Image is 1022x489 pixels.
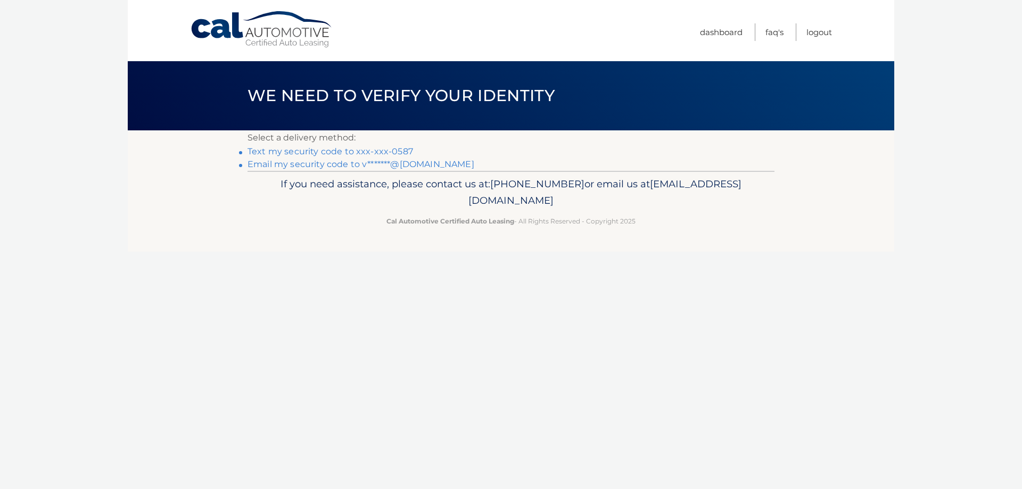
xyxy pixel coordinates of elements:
strong: Cal Automotive Certified Auto Leasing [386,217,514,225]
a: Dashboard [700,23,743,41]
span: [PHONE_NUMBER] [490,178,584,190]
a: Email my security code to v*******@[DOMAIN_NAME] [248,159,474,169]
a: FAQ's [765,23,784,41]
p: Select a delivery method: [248,130,774,145]
span: We need to verify your identity [248,86,555,105]
p: - All Rights Reserved - Copyright 2025 [254,216,768,227]
a: Text my security code to xxx-xxx-0587 [248,146,413,156]
a: Cal Automotive [190,11,334,48]
p: If you need assistance, please contact us at: or email us at [254,176,768,210]
a: Logout [806,23,832,41]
